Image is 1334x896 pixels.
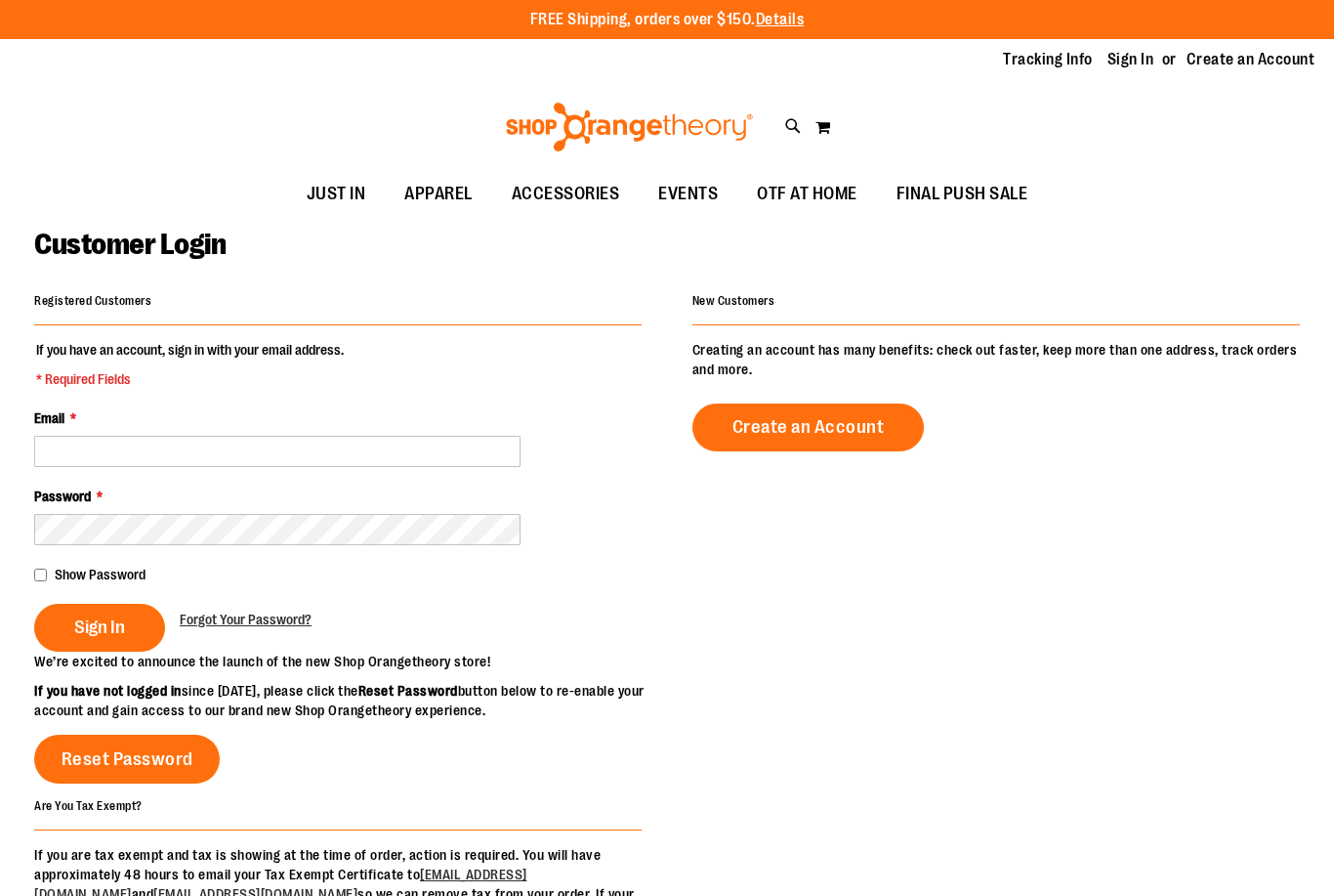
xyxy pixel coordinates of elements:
[692,294,775,308] strong: New Customers
[36,369,344,389] span: * Required Fields
[385,172,492,217] a: APPAREL
[34,340,346,389] legend: If you have an account, sign in with your email address.
[34,652,667,671] p: We’re excited to announce the launch of the new Shop Orangetheory store!
[34,681,667,720] p: since [DATE], please click the button below to re-enable your account and gain access to our bran...
[530,9,805,31] p: FREE Shipping, orders over $150.
[639,172,737,217] a: EVENTS
[358,683,458,699] strong: Reset Password
[287,172,386,217] a: JUST IN
[34,798,143,812] strong: Are You Tax Exempt?
[737,172,877,217] a: OTF AT HOME
[492,172,640,217] a: ACCESSORIES
[34,228,226,261] span: Customer Login
[512,172,620,216] span: ACCESSORIES
[503,103,756,151] img: Shop Orangetheory
[34,683,182,699] strong: If you have not logged in
[1107,49,1154,70] a: Sign In
[896,172,1028,216] span: FINAL PUSH SALE
[74,617,125,638] span: Sign In
[1003,49,1093,70] a: Tracking Info
[877,172,1048,217] a: FINAL PUSH SALE
[307,172,366,216] span: JUST IN
[34,735,220,784] a: Reset Password
[692,404,925,451] a: Create an Account
[34,489,91,504] span: Password
[404,172,473,216] span: APPAREL
[180,610,312,629] a: Forgot Your Password?
[55,567,146,582] span: Show Password
[34,294,151,308] strong: Registered Customers
[732,416,885,438] span: Create an Account
[756,11,805,28] a: Details
[34,410,64,426] span: Email
[180,612,312,627] span: Forgot Your Password?
[62,748,193,770] span: Reset Password
[34,604,165,652] button: Sign In
[1187,49,1315,70] a: Create an Account
[658,172,718,216] span: EVENTS
[692,340,1300,379] p: Creating an account has many benefits: check out faster, keep more than one address, track orders...
[757,172,857,216] span: OTF AT HOME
